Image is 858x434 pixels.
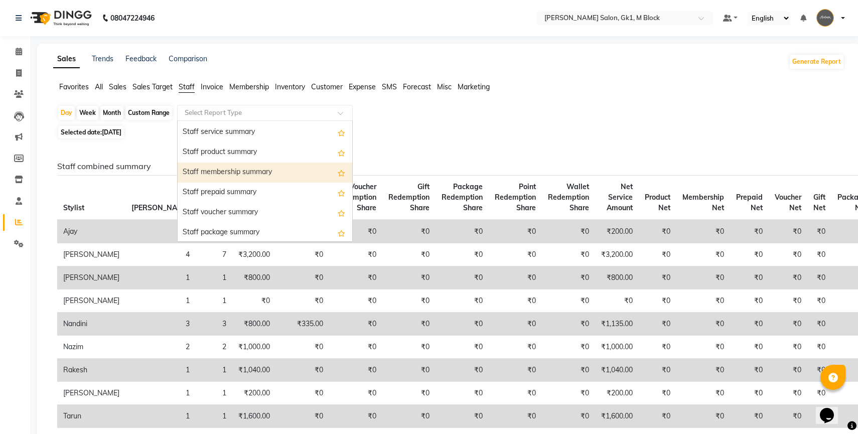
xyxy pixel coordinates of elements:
[769,336,807,359] td: ₹0
[676,382,730,405] td: ₹0
[595,359,639,382] td: ₹1,040.00
[542,336,595,359] td: ₹0
[639,243,676,266] td: ₹0
[769,243,807,266] td: ₹0
[382,359,436,382] td: ₹0
[329,336,382,359] td: ₹0
[542,290,595,313] td: ₹0
[125,405,196,428] td: 1
[769,290,807,313] td: ₹0
[338,167,345,179] span: Add this report to Favorites List
[232,266,276,290] td: ₹800.00
[676,359,730,382] td: ₹0
[57,405,125,428] td: Tarun
[595,336,639,359] td: ₹1,000.00
[382,220,436,243] td: ₹0
[329,243,382,266] td: ₹0
[436,359,489,382] td: ₹0
[179,82,195,91] span: Staff
[489,243,542,266] td: ₹0
[125,243,196,266] td: 4
[542,359,595,382] td: ₹0
[232,336,276,359] td: ₹1,000.00
[196,359,232,382] td: 1
[276,313,329,336] td: ₹335.00
[676,220,730,243] td: ₹0
[816,394,848,424] iframe: chat widget
[57,313,125,336] td: Nandini
[489,359,542,382] td: ₹0
[329,266,382,290] td: ₹0
[639,313,676,336] td: ₹0
[807,266,831,290] td: ₹0
[436,336,489,359] td: ₹0
[676,243,730,266] td: ₹0
[682,193,724,212] span: Membership Net
[335,182,376,212] span: Voucher Redemption Share
[730,336,769,359] td: ₹0
[489,313,542,336] td: ₹0
[769,220,807,243] td: ₹0
[595,405,639,428] td: ₹1,600.00
[403,82,431,91] span: Forecast
[769,405,807,428] td: ₹0
[730,313,769,336] td: ₹0
[329,382,382,405] td: ₹0
[178,122,352,142] div: Staff service summary
[132,82,173,91] span: Sales Target
[595,266,639,290] td: ₹800.00
[59,82,89,91] span: Favorites
[232,243,276,266] td: ₹3,200.00
[329,405,382,428] td: ₹0
[57,382,125,405] td: [PERSON_NAME]
[769,266,807,290] td: ₹0
[769,382,807,405] td: ₹0
[125,313,196,336] td: 3
[542,220,595,243] td: ₹0
[807,405,831,428] td: ₹0
[676,266,730,290] td: ₹0
[542,405,595,428] td: ₹0
[458,82,490,91] span: Marketing
[57,290,125,313] td: [PERSON_NAME]
[110,4,155,32] b: 08047224946
[125,106,172,120] div: Custom Range
[595,382,639,405] td: ₹200.00
[388,182,430,212] span: Gift Redemption Share
[125,359,196,382] td: 1
[196,243,232,266] td: 7
[807,336,831,359] td: ₹0
[102,128,121,136] span: [DATE]
[232,290,276,313] td: ₹0
[639,359,676,382] td: ₹0
[436,266,489,290] td: ₹0
[639,290,676,313] td: ₹0
[275,82,305,91] span: Inventory
[100,106,123,120] div: Month
[276,290,329,313] td: ₹0
[382,313,436,336] td: ₹0
[196,266,232,290] td: 1
[382,82,397,91] span: SMS
[807,243,831,266] td: ₹0
[542,382,595,405] td: ₹0
[58,126,124,138] span: Selected date:
[769,313,807,336] td: ₹0
[125,290,196,313] td: 1
[57,336,125,359] td: Nazim
[169,54,207,63] a: Comparison
[53,50,80,68] a: Sales
[489,290,542,313] td: ₹0
[95,82,103,91] span: All
[125,382,196,405] td: 1
[437,82,452,91] span: Misc
[125,266,196,290] td: 1
[196,382,232,405] td: 1
[807,220,831,243] td: ₹0
[382,266,436,290] td: ₹0
[436,382,489,405] td: ₹0
[338,187,345,199] span: Add this report to Favorites List
[595,220,639,243] td: ₹200.00
[730,382,769,405] td: ₹0
[232,382,276,405] td: ₹200.00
